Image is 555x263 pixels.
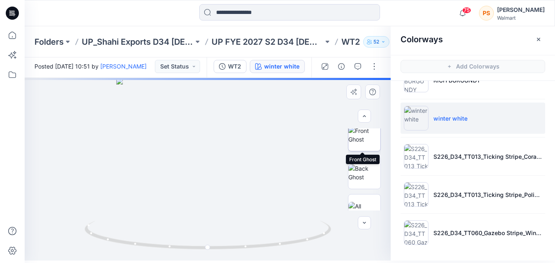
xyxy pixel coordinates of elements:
a: UP FYE 2027 S2 D34 [DEMOGRAPHIC_DATA] Woven Tops [212,36,323,48]
p: S226_D34_TT013_Ticking Stripe_Coral Splash_8cm.tif [433,152,542,161]
img: S226_D34_TT013_Ticking Stripe_Coral Splash_8cm.tif [404,144,428,169]
div: [PERSON_NAME] [497,5,545,15]
img: Back Ghost [348,164,380,181]
a: [PERSON_NAME] [100,63,147,70]
button: winter white [250,60,305,73]
button: WT2 [214,60,246,73]
span: 75 [462,7,471,14]
button: Details [335,60,348,73]
button: 52 [363,36,389,48]
p: 52 [373,37,379,46]
img: S226_D34_TT060_Gazebo Stripe_Winter White_7.11cm.tif [404,220,428,245]
p: S226_D34_TT060_Gazebo Stripe_Winter White_7.11cm.tif [433,229,542,237]
img: winter white [404,106,428,130]
a: UP_Shahi Exports D34 [DEMOGRAPHIC_DATA] Tops [82,36,193,48]
img: S226_D34_TT013_Ticking Stripe_Polished Blue_8cm.tif 1 [404,182,428,207]
img: Front Ghost [348,126,380,144]
p: winter white [433,114,467,123]
p: S226_D34_TT013_Ticking Stripe_Polished Blue_8cm.tif 1 [433,190,542,199]
p: WT2 [341,36,360,48]
img: All colorways [348,202,380,219]
h2: Colorways [401,34,443,44]
div: PS [479,6,494,21]
div: winter white [264,62,299,71]
span: Posted [DATE] 10:51 by [35,62,147,71]
a: Folders [35,36,64,48]
div: WT2 [228,62,241,71]
div: Walmart [497,15,545,21]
